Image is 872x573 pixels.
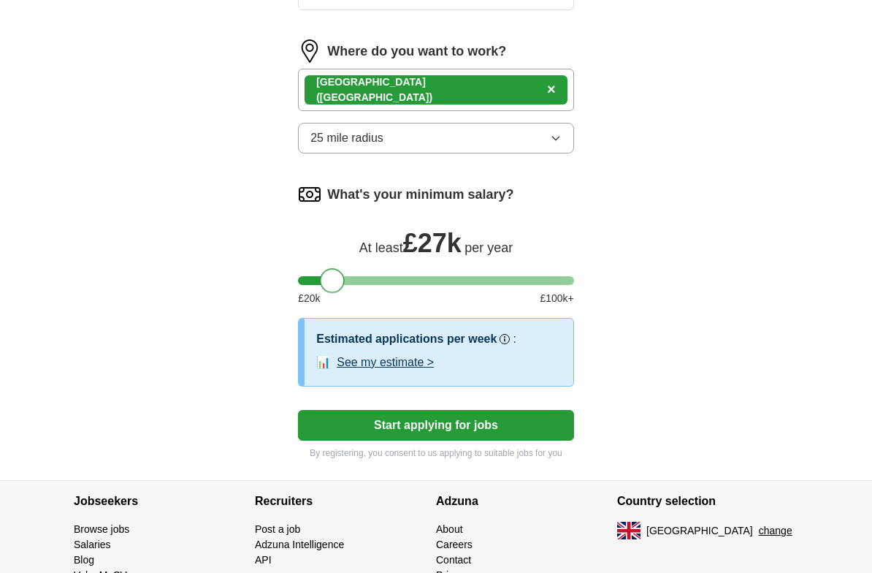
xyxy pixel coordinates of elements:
button: × [547,79,556,101]
button: change [759,523,792,539]
strong: [GEOGRAPHIC_DATA] [316,76,426,88]
h3: Estimated applications per week [316,330,497,348]
span: £ 20 k [298,291,320,306]
a: Browse jobs [74,523,129,535]
a: Blog [74,554,94,566]
a: API [255,554,272,566]
span: 25 mile radius [310,129,383,147]
img: salary.png [298,183,321,206]
img: UK flag [617,522,640,539]
label: What's your minimum salary? [327,185,513,205]
button: Start applying for jobs [298,410,574,441]
label: Where do you want to work? [327,42,506,61]
span: 📊 [316,354,331,371]
span: £ 27k [403,228,462,258]
a: Salaries [74,539,111,550]
a: Post a job [255,523,300,535]
button: 25 mile radius [298,123,574,153]
a: Adzuna Intelligence [255,539,344,550]
h3: : [513,330,516,348]
span: [GEOGRAPHIC_DATA] [646,523,753,539]
span: ([GEOGRAPHIC_DATA]) [316,91,432,103]
p: By registering, you consent to us applying to suitable jobs for you [298,447,574,460]
button: See my estimate > [337,354,434,371]
a: About [436,523,463,535]
span: At least [359,240,403,255]
a: Careers [436,539,473,550]
img: location.png [298,39,321,63]
span: × [547,81,556,97]
h4: Country selection [617,481,798,522]
a: Contact [436,554,471,566]
span: per year [464,240,513,255]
